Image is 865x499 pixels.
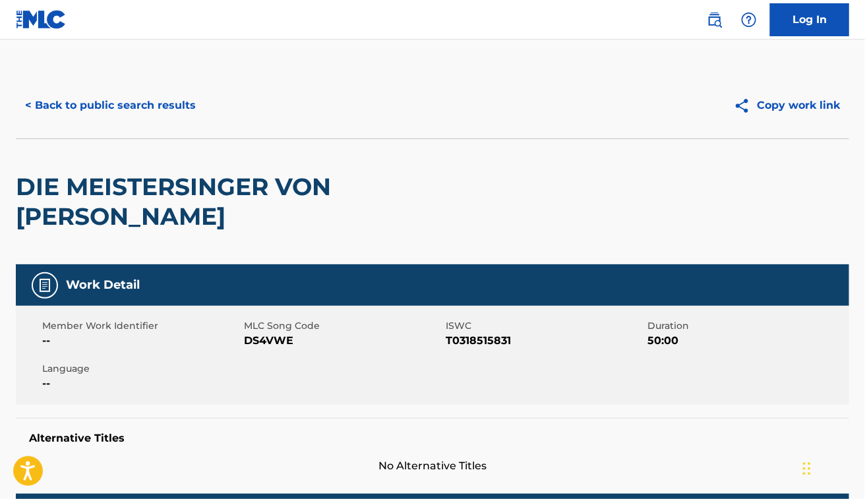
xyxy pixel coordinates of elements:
[16,458,849,474] span: No Alternative Titles
[741,12,757,28] img: help
[736,7,762,33] div: Help
[37,278,53,293] img: Work Detail
[244,333,442,349] span: DS4VWE
[799,436,865,499] iframe: Chat Widget
[803,449,811,488] div: Drag
[244,319,442,333] span: MLC Song Code
[16,172,516,231] h2: DIE MEISTERSINGER VON [PERSON_NAME]
[16,89,205,122] button: < Back to public search results
[16,10,67,29] img: MLC Logo
[734,98,757,114] img: Copy work link
[647,319,846,333] span: Duration
[770,3,849,36] a: Log In
[29,432,836,445] h5: Alternative Titles
[446,319,644,333] span: ISWC
[66,278,140,293] h5: Work Detail
[725,89,849,122] button: Copy work link
[42,319,241,333] span: Member Work Identifier
[42,376,241,392] span: --
[42,362,241,376] span: Language
[701,7,728,33] a: Public Search
[707,12,723,28] img: search
[446,333,644,349] span: T0318515831
[42,333,241,349] span: --
[647,333,846,349] span: 50:00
